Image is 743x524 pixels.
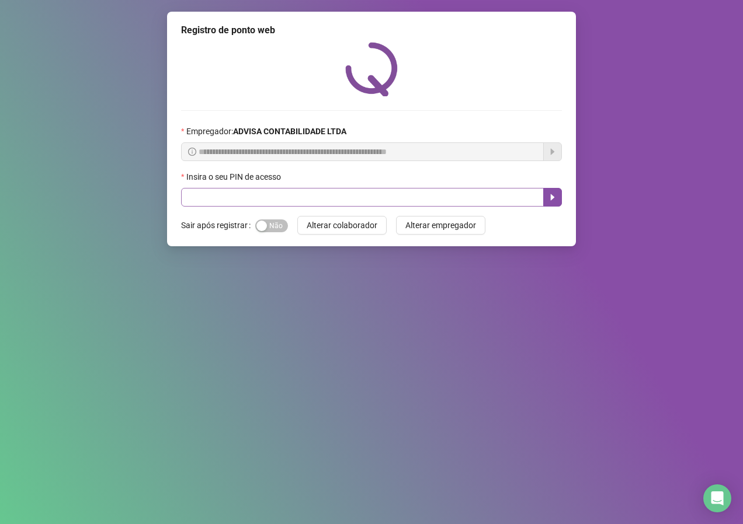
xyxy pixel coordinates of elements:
[181,170,289,183] label: Insira o seu PIN de acesso
[181,23,562,37] div: Registro de ponto web
[345,42,398,96] img: QRPoint
[396,216,485,235] button: Alterar empregador
[297,216,387,235] button: Alterar colaborador
[405,219,476,232] span: Alterar empregador
[186,125,346,138] span: Empregador :
[307,219,377,232] span: Alterar colaborador
[548,193,557,202] span: caret-right
[233,127,346,136] strong: ADVISA CONTABILIDADE LTDA
[703,484,731,512] div: Open Intercom Messenger
[181,216,255,235] label: Sair após registrar
[188,148,196,156] span: info-circle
